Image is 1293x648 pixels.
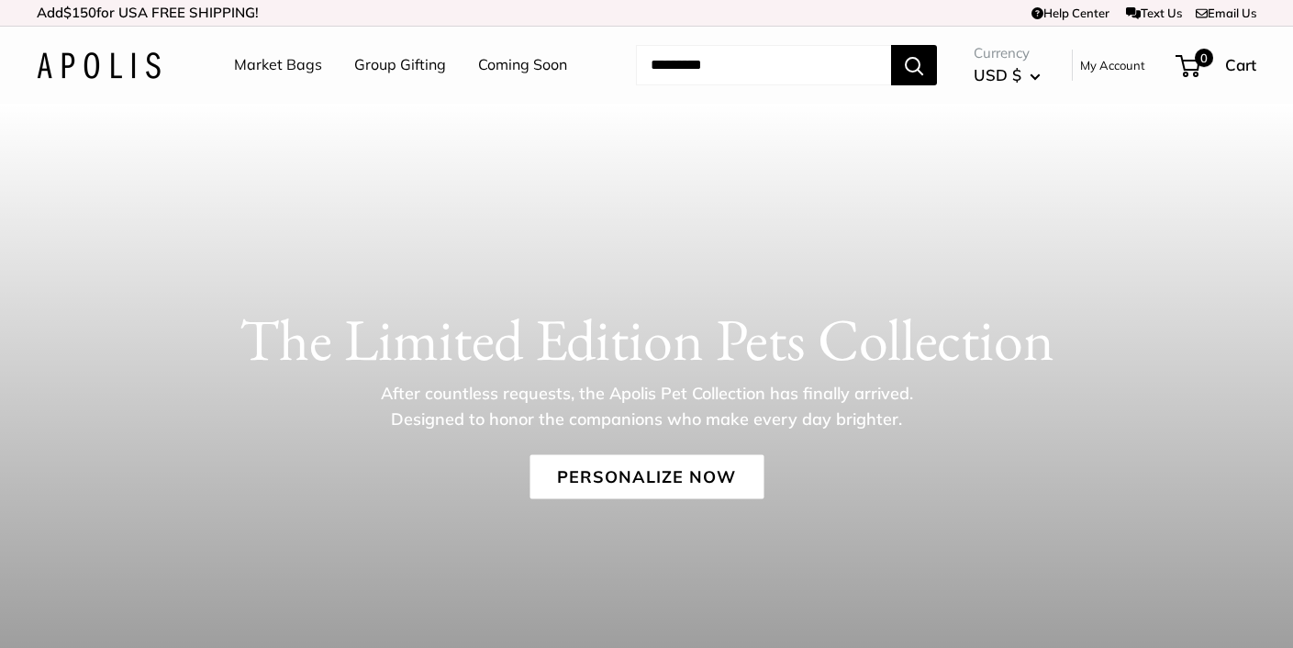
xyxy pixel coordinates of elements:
span: USD $ [974,65,1021,84]
img: Apolis [37,52,161,79]
a: Email Us [1196,6,1256,20]
a: Group Gifting [354,51,446,79]
button: Search [891,45,937,85]
a: Help Center [1031,6,1109,20]
p: After countless requests, the Apolis Pet Collection has finally arrived. Designed to honor the co... [349,380,945,431]
input: Search... [636,45,891,85]
a: Personalize Now [529,454,764,498]
a: Coming Soon [478,51,567,79]
h1: The Limited Edition Pets Collection [37,304,1256,374]
a: 0 Cart [1177,50,1256,80]
span: Cart [1225,55,1256,74]
span: 0 [1195,49,1213,67]
span: $150 [63,4,96,21]
button: USD $ [974,61,1041,90]
a: My Account [1080,54,1145,76]
a: Market Bags [234,51,322,79]
span: Currency [974,40,1041,66]
a: Text Us [1126,6,1182,20]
